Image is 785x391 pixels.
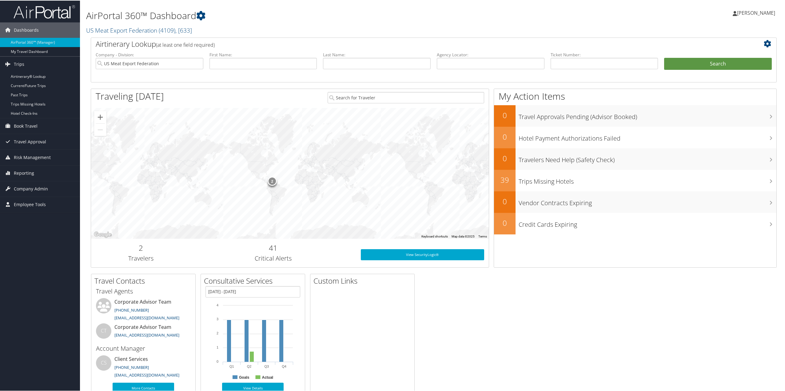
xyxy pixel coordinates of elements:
[361,249,484,260] a: View SecurityLogic®
[262,375,273,379] text: Actual
[14,149,51,165] span: Risk Management
[217,359,218,363] tspan: 0
[323,51,431,57] label: Last Name:
[733,3,781,22] a: [PERSON_NAME]
[217,317,218,320] tspan: 3
[204,275,305,285] h2: Consultative Services
[195,253,352,262] h3: Critical Alerts
[494,196,516,206] h2: 0
[195,242,352,253] h2: 41
[229,364,234,368] text: Q1
[93,297,194,323] li: Corporate Advisor Team
[494,105,776,126] a: 0Travel Approvals Pending (Advisor Booked)
[494,191,776,212] a: 0Vendor Contracts Expiring
[494,110,516,120] h2: 0
[14,181,48,196] span: Company Admin
[93,230,113,238] a: Open this area in Google Maps (opens a new window)
[519,130,776,142] h3: Hotel Payment Authorizations Failed
[478,234,487,237] a: Terms (opens in new tab)
[86,26,192,34] a: US Meat Export Federation
[96,242,186,253] h2: 2
[96,253,186,262] h3: Travelers
[96,38,715,49] h2: Airtinerary Lookup
[217,331,218,334] tspan: 2
[93,230,113,238] img: Google
[14,4,75,18] img: airportal-logo.png
[268,176,277,185] div: 2
[519,217,776,228] h3: Credit Cards Expiring
[175,26,192,34] span: , [ 633 ]
[96,286,191,295] h3: Travel Agents
[282,364,286,368] text: Q4
[313,275,414,285] h2: Custom Links
[94,275,195,285] h2: Travel Contacts
[96,323,111,338] div: CT
[217,345,218,349] tspan: 1
[437,51,544,57] label: Agency Locator:
[664,57,772,70] button: Search
[14,56,24,71] span: Trips
[96,51,203,57] label: Company - Division:
[328,91,484,103] input: Search for Traveler
[265,364,269,368] text: Q3
[494,89,776,102] h1: My Action Items
[93,355,194,380] li: Client Services
[114,314,179,320] a: [EMAIL_ADDRESS][DOMAIN_NAME]
[94,123,106,135] button: Zoom out
[14,22,39,37] span: Dashboards
[209,51,317,57] label: First Name:
[494,217,516,228] h2: 0
[93,323,194,343] li: Corporate Advisor Team
[156,41,215,48] span: (at least one field required)
[519,174,776,185] h3: Trips Missing Hotels
[96,344,191,352] h3: Account Manager
[494,148,776,169] a: 0Travelers Need Help (Safety Check)
[114,372,179,377] a: [EMAIL_ADDRESS][DOMAIN_NAME]
[14,118,38,133] span: Book Travel
[494,169,776,191] a: 39Trips Missing Hotels
[452,234,475,237] span: Map data ©2025
[86,9,550,22] h1: AirPortal 360™ Dashboard
[247,364,252,368] text: Q2
[96,355,111,370] div: CS
[114,307,149,312] a: [PHONE_NUMBER]
[551,51,658,57] label: Ticket Number:
[239,375,249,379] text: Goals
[519,152,776,164] h3: Travelers Need Help (Safety Check)
[519,195,776,207] h3: Vendor Contracts Expiring
[494,131,516,142] h2: 0
[494,153,516,163] h2: 0
[494,174,516,185] h2: 39
[737,9,775,16] span: [PERSON_NAME]
[14,196,46,212] span: Employee Tools
[14,165,34,180] span: Reporting
[519,109,776,121] h3: Travel Approvals Pending (Advisor Booked)
[14,134,46,149] span: Travel Approval
[217,303,218,306] tspan: 4
[421,234,448,238] button: Keyboard shortcuts
[494,212,776,234] a: 0Credit Cards Expiring
[494,126,776,148] a: 0Hotel Payment Authorizations Failed
[159,26,175,34] span: ( 4109 )
[94,110,106,123] button: Zoom in
[114,364,149,369] a: [PHONE_NUMBER]
[96,89,164,102] h1: Traveling [DATE]
[114,332,179,337] a: [EMAIL_ADDRESS][DOMAIN_NAME]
